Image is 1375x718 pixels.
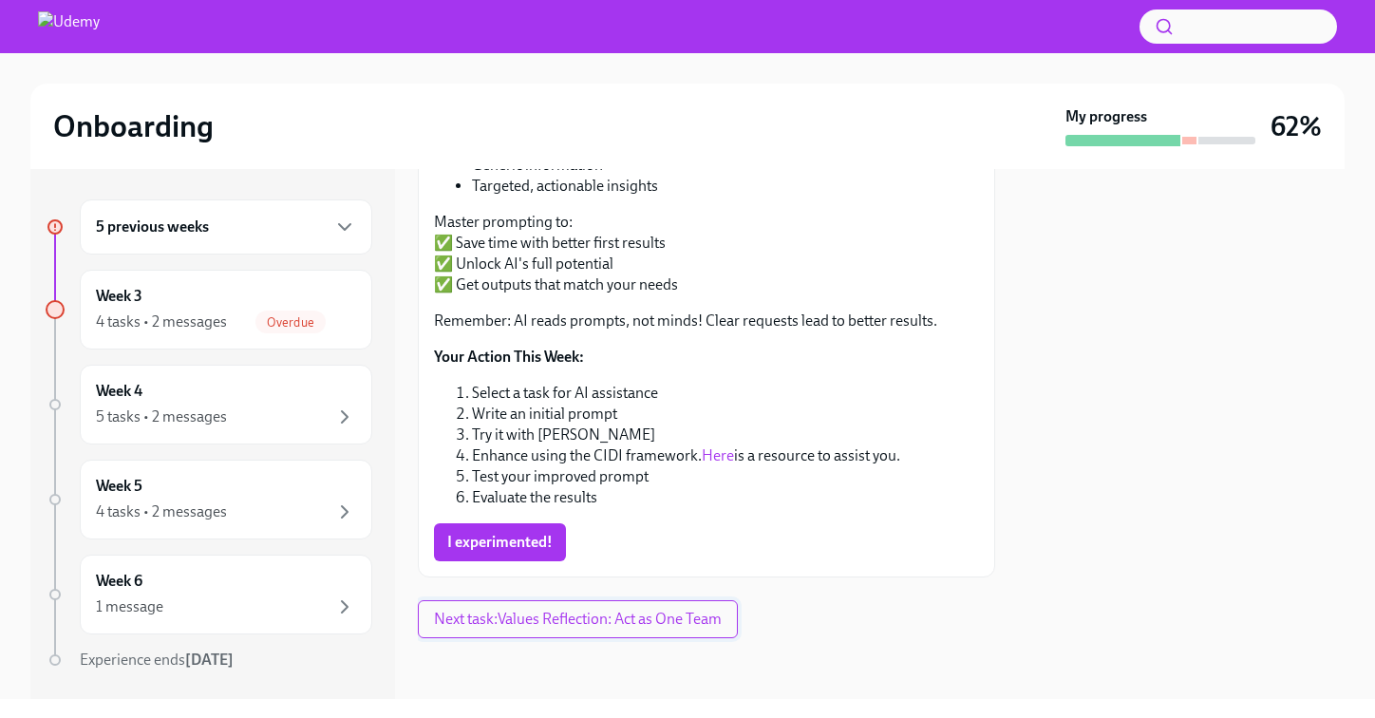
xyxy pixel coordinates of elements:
li: Enhance using the CIDI framework. is a resource to assist you. [472,445,979,466]
strong: My progress [1065,106,1147,127]
li: Try it with [PERSON_NAME] [472,425,979,445]
h2: Onboarding [53,107,214,145]
img: Udemy [38,11,100,42]
h6: Week 6 [96,571,142,592]
li: Targeted, actionable insights [472,176,979,197]
span: Experience ends [80,651,234,669]
a: Week 54 tasks • 2 messages [46,460,372,539]
a: Week 45 tasks • 2 messages [46,365,372,444]
h6: 5 previous weeks [96,217,209,237]
h3: 62% [1271,109,1322,143]
h6: Week 3 [96,286,142,307]
li: Test your improved prompt [472,466,979,487]
strong: [DATE] [185,651,234,669]
div: 1 message [96,596,163,617]
strong: Your Action This Week: [434,348,584,366]
a: Week 34 tasks • 2 messagesOverdue [46,270,372,350]
li: Write an initial prompt [472,404,979,425]
div: 4 tasks • 2 messages [96,501,227,522]
span: Overdue [255,315,326,330]
h6: Week 4 [96,381,142,402]
li: Select a task for AI assistance [472,383,979,404]
p: Remember: AI reads prompts, not minds! Clear requests lead to better results. [434,311,979,331]
li: Evaluate the results [472,487,979,508]
button: Next task:Values Reflection: Act as One Team [418,600,738,638]
div: 5 tasks • 2 messages [96,406,227,427]
span: Next task : Values Reflection: Act as One Team [434,610,722,629]
h6: Week 5 [96,476,142,497]
span: I experimented! [447,533,553,552]
div: 4 tasks • 2 messages [96,312,227,332]
a: Week 61 message [46,555,372,634]
button: I experimented! [434,523,566,561]
a: Here [702,446,734,464]
div: 5 previous weeks [80,199,372,255]
p: Master prompting to: ✅ Save time with better first results ✅ Unlock AI's full potential ✅ Get out... [434,212,979,295]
